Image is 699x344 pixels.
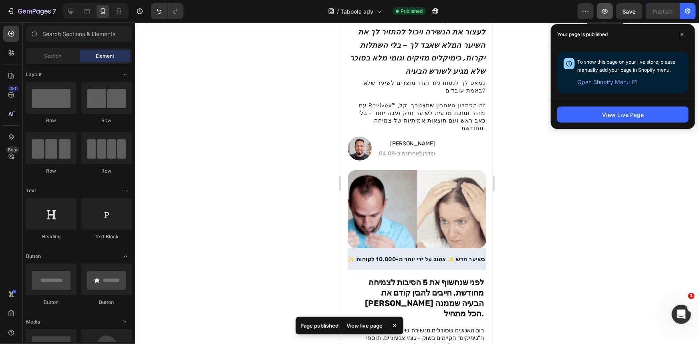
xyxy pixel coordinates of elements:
[81,299,132,306] div: Button
[44,52,62,60] span: Section
[6,147,19,153] div: Beta
[6,148,145,226] img: gempages_579900120842109524-1bb5447e-e437-4697-a63c-c030434da4ad.gif
[401,8,423,15] span: Published
[646,3,679,19] button: Publish
[119,184,132,197] span: Toggle open
[119,68,132,81] span: Toggle open
[6,114,30,138] img: gempages_579900120842109524-6f67b525-660b-4c6d-94e2-1fac34ba536a.png
[341,22,493,344] iframe: Design area
[119,316,132,328] span: Toggle open
[17,80,144,109] span: עם Revivex™ זה הפתרון האחרון שתצטרך, קל, מהיר ומוכח מדעית לשיער חזק ועבה יותר - בלי כאב ראש ועם ת...
[557,107,689,123] button: View Live Page
[81,167,132,175] div: Row
[3,3,60,19] button: 7
[81,233,132,240] div: Text Block
[688,293,695,299] span: 1
[653,7,673,16] div: Publish
[300,322,338,330] p: Page published
[119,250,132,263] span: Toggle open
[26,187,36,194] span: Text
[26,71,42,78] span: Layout
[38,127,94,135] p: עודכן לאחרונה ב-04.08
[26,299,77,306] div: Button
[26,253,41,260] span: Button
[616,3,643,19] button: Save
[577,59,675,73] span: To show this page on your live store, please manually add your page in Shopify menu.
[623,8,636,15] span: Save
[24,255,143,296] strong: לפני שנחשוף את 5 הסיבות לצמיחה מחודשת, חייבים להבין קודם את [PERSON_NAME] הבעיה שממנה הכל מתחיל.
[26,233,77,240] div: Heading
[9,304,143,328] p: רוב האנשים שסובלים מנשירת שיער מנסים את כל ה"גימיקים" הקיימים בשוק - גומי צבעוניים, תוספי תזונה, ...
[602,111,644,119] div: View Live Page
[577,77,630,87] span: Open Shopify Menu
[26,117,77,124] div: Row
[672,305,691,324] iframe: Intercom live chat
[81,117,132,124] div: Row
[7,233,145,241] div: ✨ תוצאות כבר מהשימוש הראשון ✨ מפחית נשירה נראית לעין ✨ מעורר זקיקים רדומים ✨ ממלא אזורים דלילים ב...
[8,85,19,92] div: 450
[26,26,132,42] input: Search Sections & Elements
[151,3,183,19] div: Undo/Redo
[26,167,77,175] div: Row
[52,6,56,16] p: 7
[22,57,144,72] span: נמאס לך לנסות עוד ועוד מוצרים לשיער שלא באמת עובדים?
[26,318,40,326] span: Media
[342,320,387,331] div: View live page
[38,117,94,125] p: [PERSON_NAME]
[96,52,114,60] span: Element
[557,30,608,38] p: Your page is published
[337,7,339,16] span: /
[340,7,373,16] span: Taboola adv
